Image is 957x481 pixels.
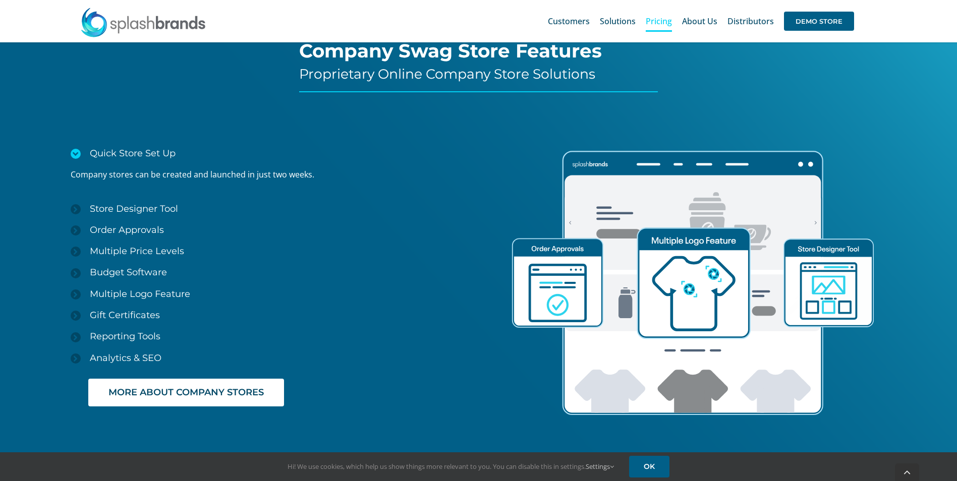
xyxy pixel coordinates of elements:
[71,283,479,305] a: Multiple Logo Feature
[71,347,479,369] a: Analytics & SEO
[288,462,614,471] span: Hi! We use cookies, which help us show things more relevant to you. You can disable this in setti...
[90,310,160,321] span: Gift Certificates
[548,17,590,25] span: Customers
[90,288,190,299] span: Multiple Logo Feature
[71,326,479,347] a: Reporting Tools
[682,17,717,25] span: About Us
[629,456,669,477] a: OK
[90,203,178,214] span: Store Designer Tool
[71,262,479,283] a: Budget Software
[784,12,854,31] span: DEMO STORE
[548,5,854,37] nav: Main Menu Sticky
[586,462,614,471] a: Settings
[71,198,479,219] a: Store Designer Tool
[646,5,672,37] a: Pricing
[90,331,160,342] span: Reporting Tools
[108,387,264,398] span: MORE ABOUT COMPANY STORES
[90,148,176,159] span: Quick Store Set Up
[784,5,854,37] a: DEMO STORE
[548,5,590,37] a: Customers
[646,17,672,25] span: Pricing
[71,219,479,240] a: Order Approvals
[299,66,595,82] span: Proprietary Online Company Store Solutions
[90,267,167,278] span: Budget Software
[71,305,479,326] a: Gift Certificates
[727,17,774,25] span: Distributors
[299,39,602,62] span: Company Swag Store Features
[88,379,284,406] a: MORE ABOUT COMPANY STORES
[71,143,479,164] a: Quick Store Set Up
[80,7,206,37] img: SplashBrands.com Logo
[90,352,161,364] span: Analytics & SEO
[600,17,636,25] span: Solutions
[71,169,479,180] p: Company stores can be created and launched in just two weeks.
[90,224,164,235] span: Order Approvals
[727,5,774,37] a: Distributors
[90,246,184,257] span: Multiple Price Levels
[71,240,479,262] a: Multiple Price Levels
